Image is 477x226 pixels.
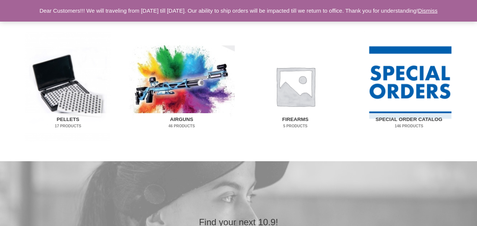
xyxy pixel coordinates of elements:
h2: Airguns [134,113,230,133]
mark: 46 Products [134,123,230,129]
a: Visit product category Airguns [129,31,235,141]
img: Firearms [242,31,348,141]
mark: 17 Products [20,123,116,129]
img: Airguns [129,31,235,141]
a: Visit product category Pellets [15,31,121,141]
h2: Pellets [20,113,116,133]
a: Visit product category Firearms [242,31,348,141]
h2: Special Order Catalog [361,113,457,133]
img: Special Order Catalog [356,31,462,141]
mark: 5 Products [247,123,344,129]
mark: 146 Products [361,123,457,129]
a: Dismiss [418,7,438,14]
h2: Firearms [247,113,344,133]
img: Pellets [15,31,121,141]
a: Visit product category Special Order Catalog [356,31,462,141]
